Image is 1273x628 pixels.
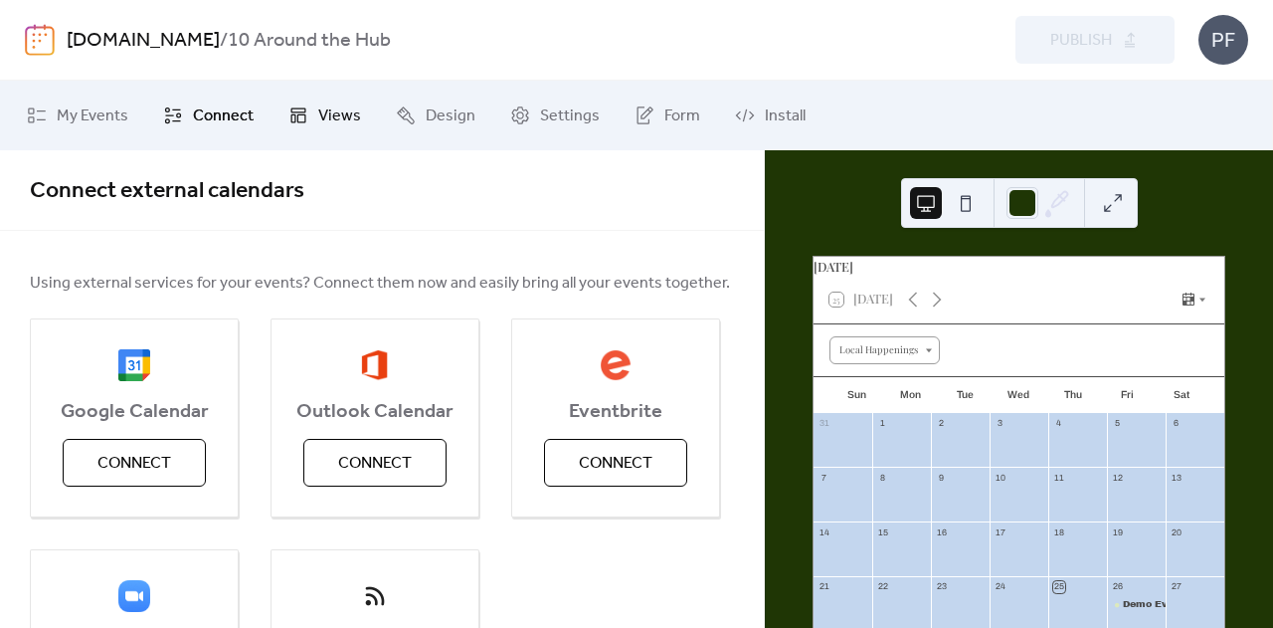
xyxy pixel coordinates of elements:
[938,377,992,413] div: Tue
[193,105,254,128] span: Connect
[495,89,615,142] a: Settings
[1112,581,1124,593] div: 26
[118,580,150,612] img: zoom
[57,105,128,128] span: My Events
[818,418,830,430] div: 31
[359,580,391,612] img: ical
[877,472,889,484] div: 8
[814,257,1224,276] div: [DATE]
[426,105,475,128] span: Design
[30,272,730,296] span: Using external services for your events? Connect them now and easily bring all your events together.
[1100,377,1154,413] div: Fri
[1123,598,1183,611] div: Demo Event
[67,22,220,60] a: [DOMAIN_NAME]
[25,24,55,56] img: logo
[765,105,806,128] span: Install
[118,349,150,381] img: google
[31,400,238,424] span: Google Calendar
[936,418,948,430] div: 2
[936,526,948,538] div: 16
[936,472,948,484] div: 9
[620,89,715,142] a: Form
[1171,472,1182,484] div: 13
[1112,472,1124,484] div: 12
[1107,598,1166,611] div: Demo Event
[1171,526,1182,538] div: 20
[1171,581,1182,593] div: 27
[877,418,889,430] div: 1
[995,472,1006,484] div: 10
[381,89,490,142] a: Design
[818,472,830,484] div: 7
[1112,418,1124,430] div: 5
[883,377,937,413] div: Mon
[63,439,206,487] button: Connect
[361,349,388,381] img: outlook
[30,169,304,213] span: Connect external calendars
[818,526,830,538] div: 14
[338,452,412,476] span: Connect
[228,22,391,60] b: 10 Around the Hub
[818,581,830,593] div: 21
[877,581,889,593] div: 22
[303,439,447,487] button: Connect
[1053,418,1065,430] div: 4
[1053,472,1065,484] div: 11
[995,526,1006,538] div: 17
[540,105,600,128] span: Settings
[512,400,719,424] span: Eventbrite
[1053,581,1065,593] div: 25
[829,377,883,413] div: Sun
[600,349,632,381] img: eventbrite
[97,452,171,476] span: Connect
[1171,418,1182,430] div: 6
[148,89,269,142] a: Connect
[992,377,1045,413] div: Wed
[272,400,478,424] span: Outlook Calendar
[664,105,700,128] span: Form
[936,581,948,593] div: 23
[995,418,1006,430] div: 3
[544,439,687,487] button: Connect
[1112,526,1124,538] div: 19
[318,105,361,128] span: Views
[995,581,1006,593] div: 24
[1198,15,1248,65] div: PF
[1155,377,1208,413] div: Sat
[12,89,143,142] a: My Events
[1046,377,1100,413] div: Thu
[579,452,652,476] span: Connect
[720,89,820,142] a: Install
[1053,526,1065,538] div: 18
[877,526,889,538] div: 15
[220,22,228,60] b: /
[273,89,376,142] a: Views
